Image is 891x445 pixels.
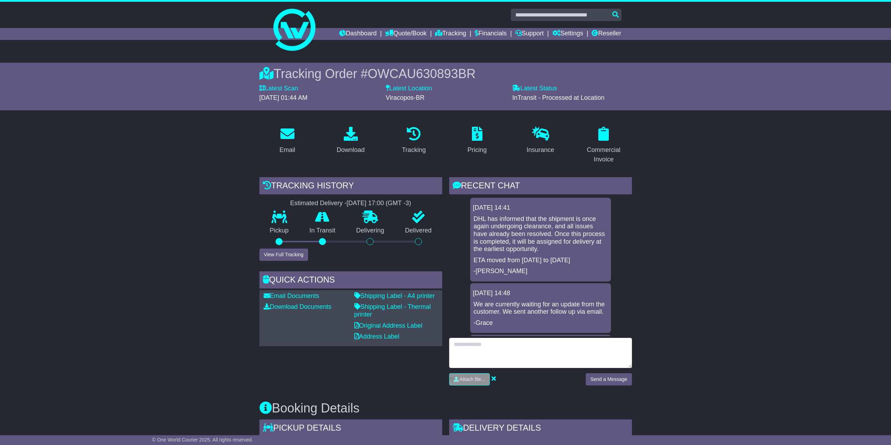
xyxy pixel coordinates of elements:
a: Settings [552,28,583,40]
label: Latest Location [386,85,432,92]
a: Original Address Label [354,322,423,329]
a: Dashboard [339,28,377,40]
p: In Transit [299,227,346,235]
span: [DATE] 01:44 AM [259,94,308,101]
p: DHL has informed that the shipment is once again undergoing clearance, and all issues have alread... [474,215,607,253]
div: [DATE] 17:00 (GMT -3) [347,200,411,207]
h3: Booking Details [259,401,632,415]
p: ETA moved from [DATE] to [DATE] [474,257,607,264]
p: Pickup [259,227,299,235]
a: Insurance [522,124,559,157]
div: [DATE] 14:41 [473,204,608,212]
p: -Grace [474,319,607,327]
a: Shipping Label - A4 printer [354,292,435,299]
a: Quote/Book [385,28,426,40]
a: Tracking [397,124,430,157]
div: Download [336,145,364,155]
button: Send a Message [586,373,632,385]
span: © One World Courier 2025. All rights reserved. [152,437,253,443]
span: InTransit - Processed at Location [512,94,604,101]
p: Delivered [395,227,442,235]
span: OWCAU630893BR [368,67,475,81]
a: Commercial Invoice [576,124,632,167]
a: Email Documents [264,292,319,299]
a: Email [275,124,300,157]
div: Pickup Details [259,419,442,438]
div: RECENT CHAT [449,177,632,196]
div: Tracking [402,145,426,155]
div: [DATE] 14:48 [473,290,608,297]
div: Tracking history [259,177,442,196]
a: Financials [475,28,507,40]
p: We are currently waiting for an update from the customer. We sent another follow up via email. [474,301,607,316]
a: Address Label [354,333,399,340]
p: Delivering [346,227,395,235]
a: Support [515,28,544,40]
div: Email [279,145,295,155]
p: -[PERSON_NAME] [474,267,607,275]
button: View Full Tracking [259,249,308,261]
a: Tracking [435,28,466,40]
div: Pricing [467,145,487,155]
div: Estimated Delivery - [259,200,442,207]
a: Pricing [463,124,491,157]
div: Insurance [527,145,554,155]
a: Download Documents [264,303,332,310]
a: Shipping Label - Thermal printer [354,303,431,318]
span: Viracopos-BR [386,94,425,101]
div: Tracking Order # [259,66,632,81]
a: Reseller [592,28,621,40]
div: Delivery Details [449,419,632,438]
div: Quick Actions [259,271,442,290]
label: Latest Scan [259,85,298,92]
div: Commercial Invoice [580,145,627,164]
a: Download [332,124,369,157]
label: Latest Status [512,85,557,92]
